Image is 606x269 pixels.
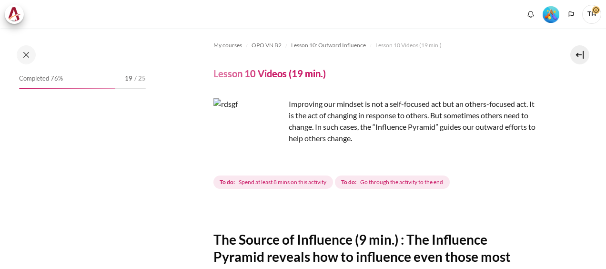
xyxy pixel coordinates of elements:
img: Architeck [8,7,21,21]
img: Level #5 [543,6,559,23]
p: Improving our mindset is not a self-focused act but an others-focused act. It is the act of chang... [213,98,538,144]
a: My courses [213,40,242,51]
span: Completed 76% [19,74,63,83]
a: Lesson 10 Videos (19 min.) [375,40,442,51]
span: OPO VN B2 [252,41,282,50]
img: rdsgf [213,98,285,170]
span: / 25 [134,74,146,83]
span: Lesson 10 Videos (19 min.) [375,41,442,50]
a: OPO VN B2 [252,40,282,51]
div: Completion requirements for Lesson 10 Videos (19 min.) [213,174,452,191]
nav: Navigation bar [213,38,538,53]
span: 19 [125,74,132,83]
a: User menu [582,5,601,24]
span: Go through the activity to the end [360,178,443,186]
div: 76% [19,88,115,89]
div: Show notification window with no new notifications [524,7,538,21]
a: Architeck Architeck [5,5,29,24]
strong: To do: [220,178,235,186]
div: Level #5 [543,5,559,23]
span: My courses [213,41,242,50]
span: Lesson 10: Outward Influence [291,41,366,50]
a: Lesson 10: Outward Influence [291,40,366,51]
span: Spend at least 8 mins on this activity [239,178,326,186]
h4: Lesson 10 Videos (19 min.) [213,67,326,80]
span: TH [582,5,601,24]
button: Languages [564,7,578,21]
a: Level #5 [539,5,563,23]
strong: To do: [341,178,356,186]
